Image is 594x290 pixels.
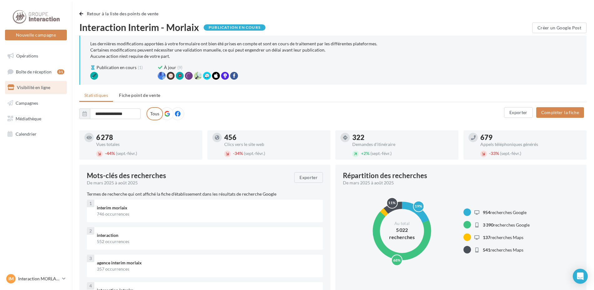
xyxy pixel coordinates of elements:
[79,10,161,17] button: Retour à la liste des points de vente
[96,142,197,147] div: Vues totales
[361,151,364,156] span: +
[361,151,369,156] span: 2%
[504,107,533,118] button: Exporter
[97,238,318,245] div: 552 occurrences
[483,235,490,240] span: 137
[343,172,427,179] div: Répartition des recherches
[370,151,392,156] span: (sept.-févr.)
[224,134,325,141] div: 456
[96,134,197,141] div: 6 278
[16,69,52,74] span: Boîte de réception
[17,85,50,90] span: Visibilité en ligne
[97,232,318,238] div: interaction
[177,64,182,71] span: (9)
[146,107,163,120] label: Tous
[87,282,94,290] div: 4
[4,49,68,62] a: Opérations
[97,211,318,217] div: 746 occurrences
[16,131,37,137] span: Calendrier
[294,172,323,183] button: Exporter
[4,112,68,125] a: Médiathèque
[5,30,67,40] button: Nouvelle campagne
[87,11,159,16] span: Retour à la liste des points de vente
[97,64,136,71] span: Publication en cours
[224,142,325,147] div: Clics vers le site web
[204,24,265,31] div: Publication en cours
[483,222,493,227] span: 3 390
[483,247,490,252] span: 541
[90,41,577,59] div: Les dernières modifications apportées à votre formulaire ont bien été prises en compte et sont en...
[105,151,115,156] span: 44%
[352,142,453,147] div: Demandes d'itinéraire
[16,100,38,106] span: Campagnes
[233,151,235,156] span: -
[4,127,68,141] a: Calendrier
[138,64,143,71] span: (1)
[573,269,588,284] div: Open Intercom Messenger
[5,273,67,285] a: IM Interaction MORLAIX
[16,53,38,58] span: Opérations
[500,151,521,156] span: (sept.-févr.)
[480,134,582,141] div: 679
[116,151,137,156] span: (sept.-févr.)
[489,151,499,156] span: 33%
[87,227,94,235] div: 2
[244,151,265,156] span: (sept.-févr.)
[4,97,68,110] a: Campagnes
[164,64,176,71] span: À jour
[483,222,530,227] span: recherches Google
[532,22,587,33] button: Créer un Google Post
[4,81,68,94] a: Visibilité en ligne
[483,235,523,240] span: recherches Maps
[105,151,106,156] span: -
[483,210,490,215] span: 954
[8,276,14,282] span: IM
[483,247,523,252] span: recherches Maps
[483,210,527,215] span: recherches Google
[489,151,491,156] span: -
[4,65,68,78] a: Boîte de réception31
[97,266,318,272] div: 357 occurrences
[534,109,587,115] a: Compléter la fiche
[16,116,41,121] span: Médiathèque
[79,22,199,32] span: Interaction Interim - Morlaix
[87,191,323,197] p: Termes de recherche qui ont affiché la fiche d'établissement dans les résultats de recherche Google
[87,172,166,179] span: Mots-clés des recherches
[119,92,160,98] span: Fiche point de vente
[352,134,453,141] div: 322
[57,69,64,74] div: 31
[18,276,60,282] p: Interaction MORLAIX
[87,180,289,186] div: De mars 2025 à août 2025
[480,142,582,147] div: Appels téléphoniques générés
[87,200,94,207] div: 1
[233,151,243,156] span: 34%
[343,180,574,186] div: De mars 2025 à août 2025
[536,107,584,118] button: Compléter la fiche
[97,260,318,266] div: agence interim morlaix
[87,255,94,262] div: 3
[97,205,318,211] div: interim morlaix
